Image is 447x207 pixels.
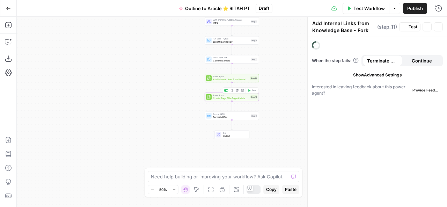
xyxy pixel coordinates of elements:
span: Intro [213,21,249,24]
g: Edge from step_11 to step_9 [232,101,233,111]
span: Provide Feedback [412,87,440,93]
span: Test [409,24,417,30]
span: Power Agent [213,94,249,97]
span: Combine article [213,59,249,62]
div: Step 9 [251,114,257,117]
span: Format JSON [213,115,249,119]
span: LLM · [PERSON_NAME] 3.7 Sonnet [213,19,249,21]
g: Edge from step_7 to step_10 [232,63,233,73]
g: Edge from step_9 to end [232,120,233,130]
div: Step 10 [250,76,257,80]
span: Show Advanced Settings [353,72,402,78]
div: Write Liquid TextCombine articleStep 7 [205,55,259,64]
span: Run Code · Python [213,37,249,40]
span: Paste [285,186,296,193]
button: Test Workflow [343,3,389,14]
div: LLM · [PERSON_NAME] 3.7 SonnetIntroStep 5 [205,17,259,26]
div: Power AgentAdd Internal Links from Knowledge Base - ForkStep 10 [205,74,259,82]
span: End [223,132,247,134]
span: Output [223,134,247,138]
button: Publish [403,3,427,14]
span: 50% [159,187,167,192]
span: ( step_11 ) [377,23,397,30]
button: Provide Feedback [410,86,443,94]
div: Power AgentCreate Page Title Tags & Meta DescriptionsStep 11Test [205,93,259,101]
span: Copy [266,186,277,193]
span: Test [252,89,256,92]
button: Continue [402,55,442,66]
textarea: Add Internal Links from Knowledge Base - Fork [312,20,375,34]
div: Run Code · PythonSplit title and bodyStep 6 [205,36,259,45]
div: Step 6 [251,39,257,42]
button: Test [247,88,257,93]
button: Copy [263,185,279,194]
div: Step 5 [251,20,257,23]
span: Continue [412,57,432,64]
span: Publish [407,5,423,12]
span: Create Page Title Tags & Meta Descriptions [213,96,249,100]
div: EndOutput [205,131,259,139]
span: Write Liquid Text [213,56,249,59]
a: When the step fails: [312,58,359,64]
span: Outline to Article ⭐️ RITAH PT [185,5,250,12]
button: Outline to Article ⭐️ RITAH PT [175,3,254,14]
span: Format JSON [213,113,249,116]
span: Split title and body [213,40,249,43]
button: Paste [282,185,299,194]
span: Terminate Workflow [367,57,398,64]
g: Edge from step_6 to step_7 [232,44,233,54]
span: Test Workflow [353,5,385,12]
g: Edge from step_5 to step_6 [232,25,233,36]
button: Test [399,22,420,31]
span: Draft [259,5,269,12]
div: Step 7 [251,58,257,61]
div: Interested in leaving feedback about this power agent? [312,84,443,96]
span: Add Internal Links from Knowledge Base - Fork [213,77,249,81]
g: Edge from step_4 to step_5 [232,7,233,17]
div: Step 11 [250,95,257,98]
span: Power Agent [213,75,249,78]
div: Format JSONFormat JSONStep 9 [205,112,259,120]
